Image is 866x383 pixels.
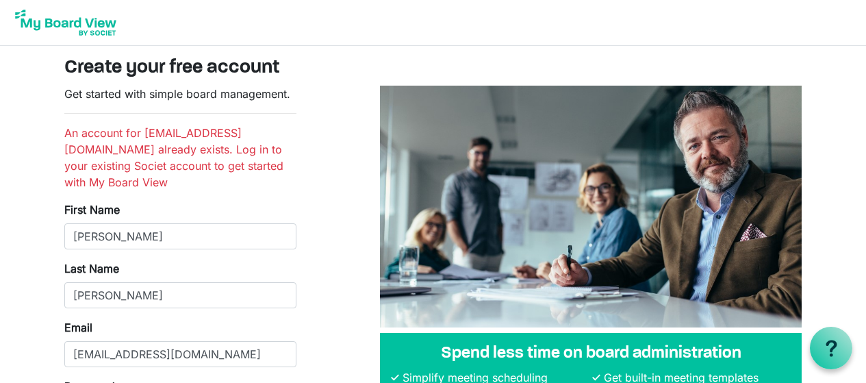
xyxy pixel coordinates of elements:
[11,5,120,40] img: My Board View Logo
[64,260,119,277] label: Last Name
[391,344,791,364] h4: Spend less time on board administration
[64,319,92,336] label: Email
[380,86,802,328] img: A photograph of board members sitting at a table
[64,87,290,101] span: Get started with simple board management.
[64,57,802,80] h3: Create your free account
[64,125,296,190] li: An account for [EMAIL_ADDRESS][DOMAIN_NAME] already exists. Log in to your existing Societ accoun...
[64,201,120,218] label: First Name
